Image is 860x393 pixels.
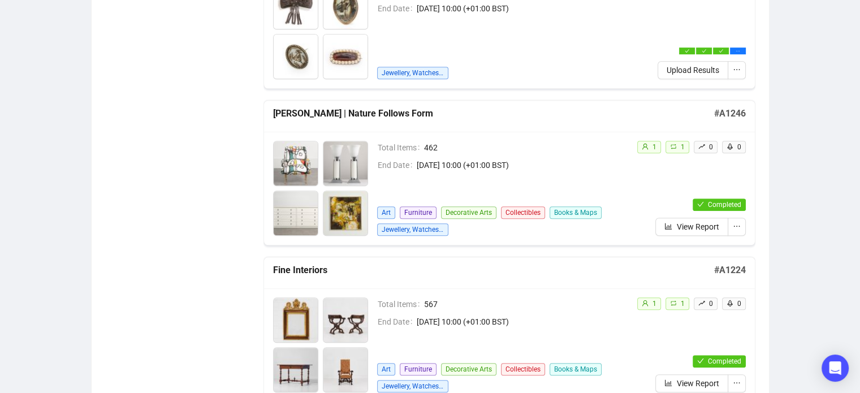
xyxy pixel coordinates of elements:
span: rise [698,143,705,150]
span: check [685,49,689,53]
span: End Date [378,159,417,171]
h5: Fine Interiors [273,264,714,277]
span: rocket [727,300,733,306]
span: Completed [708,357,741,365]
span: Books & Maps [550,206,602,219]
span: 462 [424,141,628,154]
span: 0 [709,143,713,151]
span: ellipsis [736,49,740,53]
span: End Date [378,316,417,328]
span: check [719,49,723,53]
button: View Report [655,218,728,236]
img: 1_1.jpg [274,141,318,185]
span: Jewellery, Watches & Designer [377,380,448,392]
span: Jewellery, Watches & Designer [377,67,448,79]
span: 0 [709,300,713,308]
span: Books & Maps [550,363,602,375]
span: 0 [737,300,741,308]
span: [DATE] 10:00 (+01:00 BST) [417,316,628,328]
span: check [697,357,704,364]
span: ellipsis [733,222,741,230]
span: rise [698,300,705,306]
span: 1 [652,300,656,308]
h5: [PERSON_NAME] | Nature Follows Form [273,107,714,120]
span: Art [377,206,395,219]
img: 2_1.jpg [323,141,368,185]
a: [PERSON_NAME] | Nature Follows Form#A1246Total Items462End Date[DATE] 10:00 (+01:00 BST)ArtFurnit... [263,100,755,245]
img: 4_1.jpg [323,34,368,79]
span: End Date [378,2,417,15]
span: [DATE] 10:00 (+01:00 BST) [417,159,628,171]
h5: # A1246 [714,107,746,120]
span: 1 [681,143,685,151]
span: retweet [670,300,677,306]
img: 3_1.jpg [274,191,318,235]
img: 2_1.jpg [323,298,368,342]
span: 1 [652,143,656,151]
span: retweet [670,143,677,150]
span: View Report [677,377,719,390]
span: Furniture [400,206,437,219]
span: Art [377,363,395,375]
span: 567 [424,298,628,310]
span: Decorative Arts [441,363,496,375]
span: user [642,300,649,306]
span: [DATE] 10:00 (+01:00 BST) [417,2,628,15]
span: Upload Results [667,64,719,76]
button: View Report [655,374,728,392]
span: user [642,143,649,150]
span: Completed [708,201,741,209]
span: ellipsis [733,379,741,387]
span: Decorative Arts [441,206,496,219]
button: Upload Results [658,61,728,79]
span: Furniture [400,363,437,375]
span: 1 [681,300,685,308]
span: 0 [737,143,741,151]
div: Open Intercom Messenger [822,355,849,382]
span: ellipsis [733,66,741,74]
span: check [697,201,704,208]
span: Total Items [378,298,424,310]
img: 3_1.jpg [274,34,318,79]
span: Collectibles [501,206,545,219]
span: Total Items [378,141,424,154]
span: Jewellery, Watches & Designer [377,223,448,236]
span: check [702,49,706,53]
span: bar-chart [664,222,672,230]
img: 4_1.jpg [323,191,368,235]
img: 4_1.jpg [323,348,368,392]
span: Collectibles [501,363,545,375]
h5: # A1224 [714,264,746,277]
img: 3_1.jpg [274,348,318,392]
img: 1_1.jpg [274,298,318,342]
span: rocket [727,143,733,150]
span: bar-chart [664,379,672,387]
span: View Report [677,221,719,233]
